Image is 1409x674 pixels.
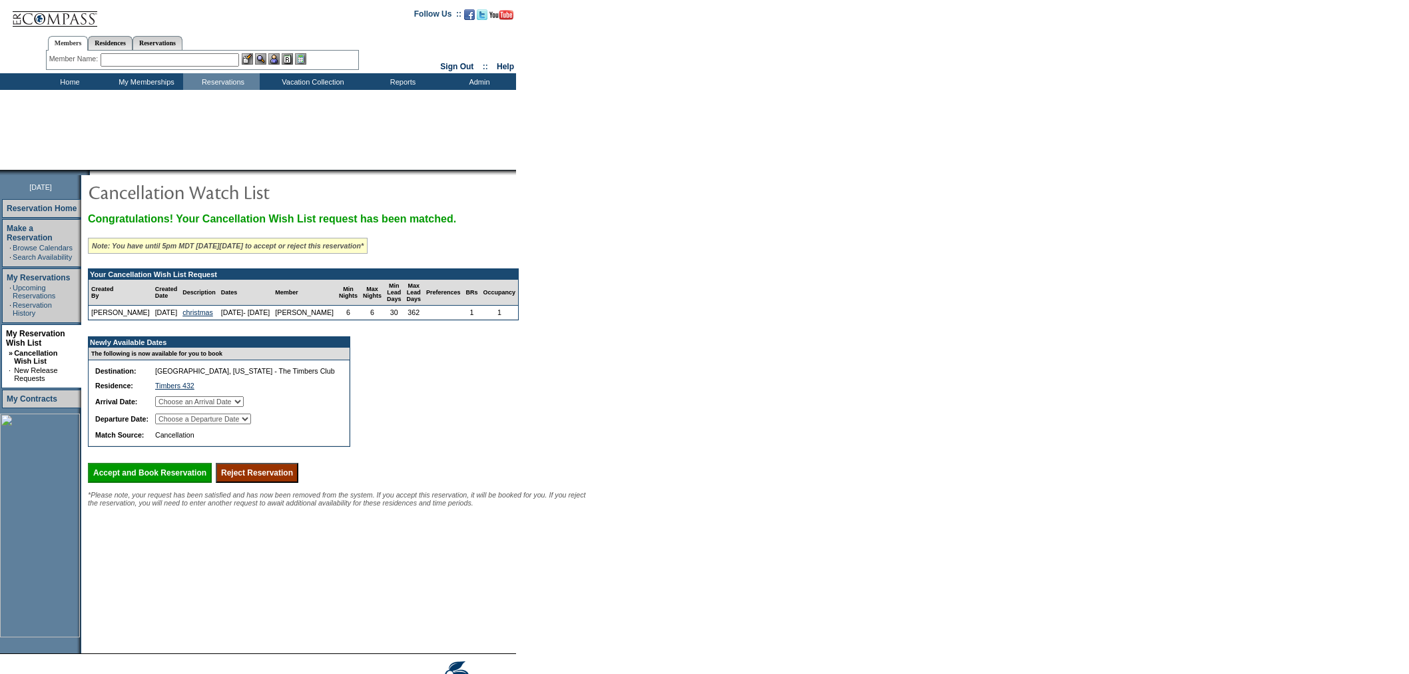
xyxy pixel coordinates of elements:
b: Arrival Date: [95,398,137,406]
a: Subscribe to our YouTube Channel [489,13,513,21]
img: Reservations [282,53,293,65]
td: [PERSON_NAME] [272,306,336,320]
td: Dates [218,280,273,306]
td: Your Cancellation Wish List Request [89,269,518,280]
td: Admin [439,73,516,90]
div: Member Name: [49,53,101,65]
td: Vacation Collection [260,73,363,90]
img: Become our fan on Facebook [464,9,475,20]
td: Min Lead Days [384,280,404,306]
i: Note: You have until 5pm MDT [DATE][DATE] to accept or reject this reservation* [92,242,364,250]
a: Become our fan on Facebook [464,13,475,21]
a: Follow us on Twitter [477,13,487,21]
span: *Please note, your request has been satisfied and has now been removed from the system. If you ac... [88,491,586,507]
td: 1 [463,306,481,320]
a: My Reservations [7,273,70,282]
a: Reservation History [13,301,52,317]
b: Residence: [95,382,133,390]
td: Follow Us :: [414,8,461,24]
span: Congratulations! Your Cancellation Wish List request has been matched. [88,213,456,224]
td: · [9,253,11,261]
b: Destination: [95,367,137,375]
td: The following is now available for you to book [89,348,342,360]
td: Member [272,280,336,306]
td: 6 [360,306,384,320]
td: Newly Available Dates [89,337,342,348]
img: Subscribe to our YouTube Channel [489,10,513,20]
a: Search Availability [13,253,72,261]
span: :: [483,62,488,71]
a: Sign Out [440,62,473,71]
td: Description [180,280,218,306]
td: Reservations [183,73,260,90]
a: New Release Requests [14,366,57,382]
td: [PERSON_NAME] [89,306,152,320]
a: Reservation Home [7,204,77,213]
td: Max Lead Days [404,280,424,306]
td: · [9,284,11,300]
a: Residences [88,36,133,50]
span: [DATE] [29,183,52,191]
img: pgTtlCancellationNotification.gif [88,178,354,205]
td: Reports [363,73,439,90]
a: christmas [182,308,213,316]
img: b_edit.gif [242,53,253,65]
td: [DATE] [152,306,180,320]
a: My Contracts [7,394,57,404]
a: My Reservation Wish List [6,329,65,348]
a: Timbers 432 [155,382,194,390]
td: Preferences [423,280,463,306]
td: · [9,301,11,317]
img: blank.gif [90,170,91,175]
td: Created By [89,280,152,306]
td: 6 [336,306,360,320]
td: BRs [463,280,481,306]
td: [GEOGRAPHIC_DATA], [US_STATE] - The Timbers Club [152,364,338,378]
a: Members [48,36,89,51]
td: [DATE]- [DATE] [218,306,273,320]
td: Min Nights [336,280,360,306]
b: Match Source: [95,431,144,439]
td: 30 [384,306,404,320]
a: Upcoming Reservations [13,284,55,300]
img: Impersonate [268,53,280,65]
a: Make a Reservation [7,224,53,242]
td: 1 [481,306,519,320]
input: Accept and Book Reservation [88,463,212,483]
td: Cancellation [152,428,338,442]
td: Max Nights [360,280,384,306]
input: Reject Reservation [216,463,298,483]
a: Help [497,62,514,71]
img: View [255,53,266,65]
td: Created Date [152,280,180,306]
td: · [9,244,11,252]
td: Occupancy [481,280,519,306]
a: Cancellation Wish List [14,349,57,365]
b: Departure Date: [95,415,148,423]
b: » [9,349,13,357]
a: Browse Calendars [13,244,73,252]
img: Follow us on Twitter [477,9,487,20]
a: Reservations [133,36,182,50]
img: promoShadowLeftCorner.gif [85,170,90,175]
td: · [9,366,13,382]
td: 362 [404,306,424,320]
img: b_calculator.gif [295,53,306,65]
td: Home [30,73,107,90]
td: My Memberships [107,73,183,90]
